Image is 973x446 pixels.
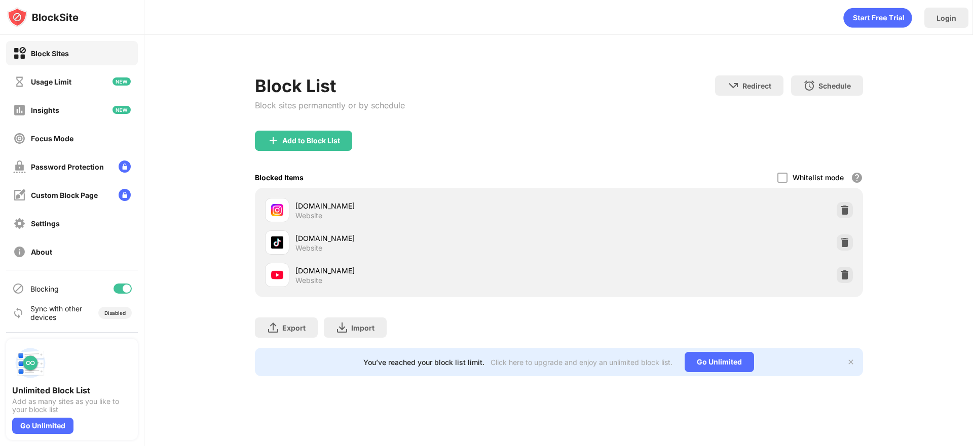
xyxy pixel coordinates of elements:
[13,189,26,201] img: customize-block-page-off.svg
[12,307,24,319] img: sync-icon.svg
[351,323,375,332] div: Import
[113,77,131,86] img: new-icon.svg
[119,160,131,173] img: lock-menu.svg
[282,137,340,145] div: Add to Block List
[685,352,754,372] div: Go Unlimited
[271,204,283,216] img: favicons
[295,233,559,244] div: [DOMAIN_NAME]
[12,397,132,414] div: Add as many sites as you like to your block list
[271,269,283,281] img: favicons
[31,163,104,171] div: Password Protection
[13,217,26,230] img: settings-off.svg
[255,100,405,110] div: Block sites permanently or by schedule
[13,132,26,145] img: focus-off.svg
[271,236,283,249] img: favicons
[282,323,306,332] div: Export
[295,244,322,253] div: Website
[13,75,26,88] img: time-usage-off.svg
[818,82,851,90] div: Schedule
[843,8,912,28] div: animation
[13,160,26,173] img: password-protection-off.svg
[12,282,24,295] img: blocking-icon.svg
[491,358,672,367] div: Click here to upgrade and enjoy an unlimited block list.
[295,211,322,220] div: Website
[31,219,60,228] div: Settings
[742,82,771,90] div: Redirect
[12,385,132,395] div: Unlimited Block List
[119,189,131,201] img: lock-menu.svg
[7,7,79,27] img: logo-blocksite.svg
[363,358,484,367] div: You’ve reached your block list limit.
[31,49,69,58] div: Block Sites
[12,345,49,381] img: push-block-list.svg
[31,248,52,256] div: About
[255,173,304,182] div: Blocked Items
[30,304,83,321] div: Sync with other devices
[31,191,98,199] div: Custom Block Page
[113,106,131,114] img: new-icon.svg
[295,265,559,276] div: [DOMAIN_NAME]
[31,106,59,114] div: Insights
[937,14,956,22] div: Login
[104,310,126,316] div: Disabled
[12,418,73,434] div: Go Unlimited
[295,200,559,211] div: [DOMAIN_NAME]
[13,104,26,116] img: insights-off.svg
[13,246,26,258] img: about-off.svg
[30,285,59,293] div: Blocking
[793,173,844,182] div: Whitelist mode
[847,358,855,366] img: x-button.svg
[31,134,73,143] div: Focus Mode
[31,77,71,86] div: Usage Limit
[295,276,322,285] div: Website
[255,75,405,96] div: Block List
[13,47,26,60] img: block-on.svg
